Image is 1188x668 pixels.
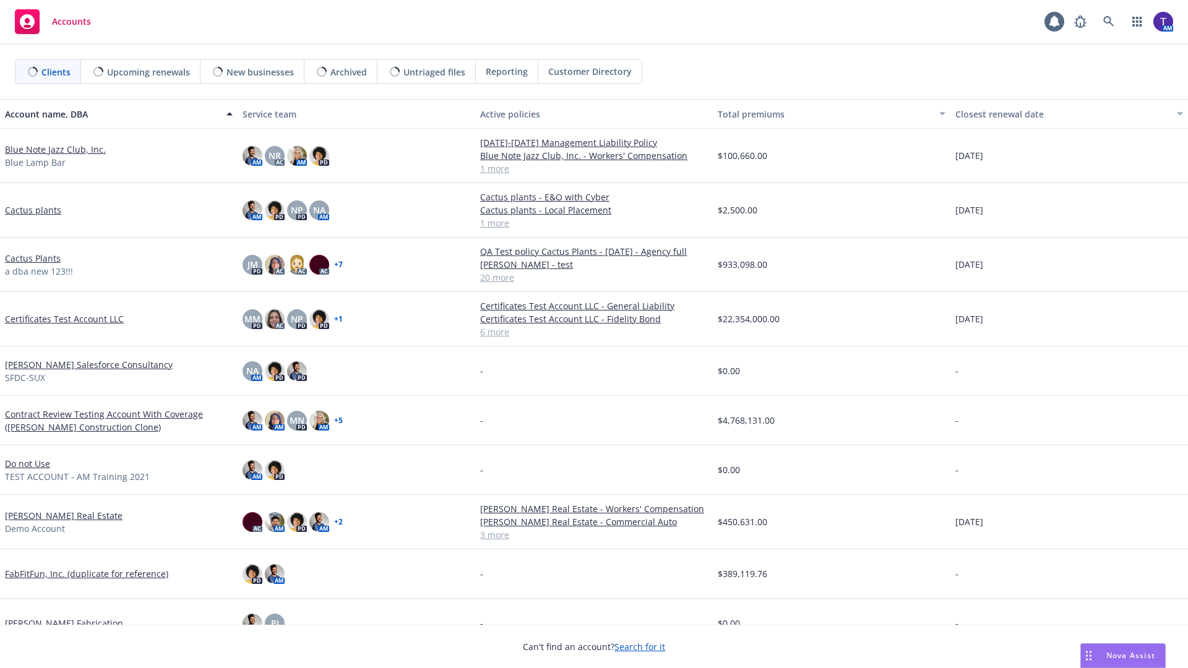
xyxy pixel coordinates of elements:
[523,640,665,653] span: Can't find an account?
[290,414,304,427] span: MN
[5,358,173,371] a: [PERSON_NAME] Salesforce Consultancy
[480,528,708,541] a: 3 more
[334,315,343,323] a: + 1
[480,149,708,162] a: Blue Note Jazz Club, Inc. - Workers' Compensation
[480,515,708,528] a: [PERSON_NAME] Real Estate - Commercial Auto
[955,312,983,325] span: [DATE]
[243,411,262,430] img: photo
[955,617,958,630] span: -
[1080,643,1166,668] button: Nova Assist
[287,512,307,532] img: photo
[287,361,307,381] img: photo
[5,143,106,156] a: Blue Note Jazz Club, Inc.
[5,203,61,216] a: Cactus plants
[287,146,307,166] img: photo
[955,515,983,528] span: [DATE]
[291,312,303,325] span: NP
[291,203,303,216] span: NP
[330,66,367,79] span: Archived
[309,255,329,275] img: photo
[950,99,1188,129] button: Closest renewal date
[955,258,983,271] span: [DATE]
[955,364,958,377] span: -
[718,515,767,528] span: $450,631.00
[107,66,190,79] span: Upcoming renewals
[480,312,708,325] a: Certificates Test Account LLC - Fidelity Bond
[480,463,483,476] span: -
[5,408,233,434] a: Contract Review Testing Account With Coverage ([PERSON_NAME] Construction Clone)
[243,108,470,121] div: Service team
[244,312,260,325] span: MM
[238,99,475,129] button: Service team
[480,258,708,271] a: [PERSON_NAME] - test
[243,200,262,220] img: photo
[334,261,343,268] a: + 7
[480,162,708,175] a: 1 more
[309,309,329,329] img: photo
[5,371,45,384] span: SFDC-SUX
[1081,644,1096,667] div: Drag to move
[243,460,262,480] img: photo
[480,617,483,630] span: -
[265,361,285,381] img: photo
[1068,9,1093,34] a: Report a Bug
[243,146,262,166] img: photo
[403,66,465,79] span: Untriaged files
[718,258,767,271] span: $933,098.00
[265,255,285,275] img: photo
[955,567,958,580] span: -
[718,617,740,630] span: $0.00
[5,156,66,169] span: Blue Lamp Bar
[287,255,307,275] img: photo
[5,312,124,325] a: Certificates Test Account LLC
[480,299,708,312] a: Certificates Test Account LLC - General Liability
[480,245,708,258] a: QA Test policy Cactus Plants - [DATE] - Agency full
[243,512,262,532] img: photo
[243,564,262,584] img: photo
[247,258,258,271] span: JM
[265,564,285,584] img: photo
[955,414,958,427] span: -
[480,567,483,580] span: -
[309,411,329,430] img: photo
[5,265,73,278] span: a dba new 123!!!
[955,149,983,162] span: [DATE]
[246,364,259,377] span: NA
[309,146,329,166] img: photo
[309,512,329,532] img: photo
[955,203,983,216] span: [DATE]
[5,457,50,470] a: Do not Use
[226,66,294,79] span: New businesses
[1153,12,1173,32] img: photo
[271,617,279,630] span: PJ
[5,470,150,483] span: TEST ACCOUNT - AM Training 2021
[334,417,343,424] a: + 5
[718,312,780,325] span: $22,354,000.00
[243,614,262,633] img: photo
[480,502,708,515] a: [PERSON_NAME] Real Estate - Workers' Compensation
[5,509,123,522] a: [PERSON_NAME] Real Estate
[265,411,285,430] img: photo
[480,203,708,216] a: Cactus plants - Local Placement
[718,108,932,121] div: Total premiums
[718,203,757,216] span: $2,500.00
[486,65,528,78] span: Reporting
[334,518,343,526] a: + 2
[718,567,767,580] span: $389,119.76
[480,136,708,149] a: [DATE]-[DATE] Management Liability Policy
[5,252,61,265] a: Cactus Plants
[718,414,775,427] span: $4,768,131.00
[718,463,740,476] span: $0.00
[955,463,958,476] span: -
[480,216,708,229] a: 1 more
[265,512,285,532] img: photo
[269,149,281,162] span: NR
[5,567,168,580] a: FabFitFun, Inc. (duplicate for reference)
[52,17,91,27] span: Accounts
[265,460,285,480] img: photo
